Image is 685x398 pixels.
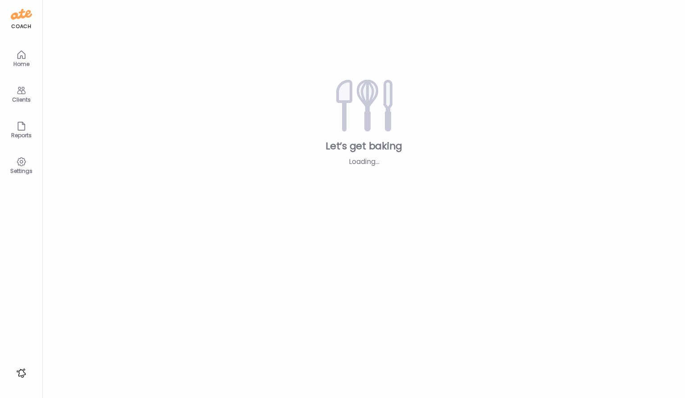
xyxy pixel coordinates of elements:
div: Loading... [302,156,426,167]
div: coach [11,23,31,30]
div: Reports [5,132,37,138]
div: Let’s get baking [57,140,671,153]
img: ate [11,7,32,21]
div: Home [5,61,37,67]
div: Settings [5,168,37,174]
div: Clients [5,97,37,103]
